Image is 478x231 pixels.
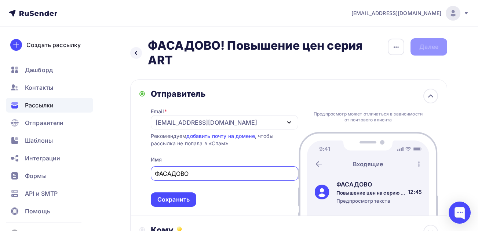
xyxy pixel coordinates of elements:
div: Предпросмотр текста [336,198,405,204]
div: Создать рассылку [26,40,81,49]
span: Формы [25,171,47,180]
span: Интеграции [25,154,60,163]
div: ФАСАДОВО [336,180,405,189]
span: Рассылки [25,101,54,110]
span: Дашборд [25,65,53,74]
div: Рекомендуем , чтобы рассылка не попала в «Спам» [151,132,298,147]
div: Сохранить [157,195,190,204]
span: Шаблоны [25,136,53,145]
div: Повышение цен на серию Excellent [336,189,405,196]
span: Отправители [25,118,64,127]
div: Имя [151,156,162,163]
a: Отправители [6,115,93,130]
span: API и SMTP [25,189,58,198]
a: добавить почту на домене [186,133,255,139]
div: Email [151,108,167,115]
div: [EMAIL_ADDRESS][DOMAIN_NAME] [156,118,257,127]
div: Предпросмотр может отличаться в зависимости от почтового клиента [312,111,425,123]
span: Контакты [25,83,53,92]
a: Формы [6,168,93,183]
a: [EMAIL_ADDRESS][DOMAIN_NAME] [351,6,469,21]
a: Контакты [6,80,93,95]
a: Шаблоны [6,133,93,148]
span: Помощь [25,207,50,216]
div: Отправитель [151,89,298,99]
span: [EMAIL_ADDRESS][DOMAIN_NAME] [351,10,441,17]
a: Рассылки [6,98,93,113]
a: Дашборд [6,63,93,77]
div: 12:45 [408,188,422,196]
button: [EMAIL_ADDRESS][DOMAIN_NAME] [151,115,298,129]
h2: ФАСАДОВО! Повышение цен серия ART [148,38,387,68]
